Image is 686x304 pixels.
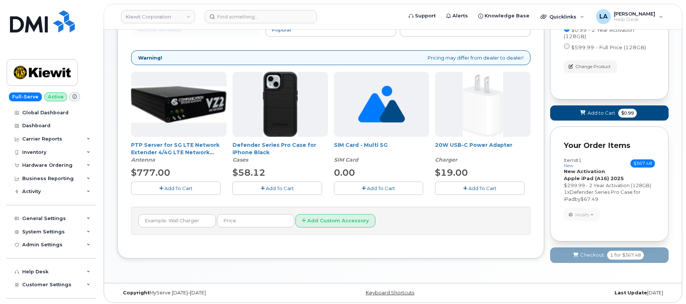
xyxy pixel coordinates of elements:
[232,182,322,195] button: Add To Cart
[435,156,457,163] em: Charger
[334,182,424,195] button: Add To Cart
[550,247,669,263] button: Checkout 1 for $367.48
[131,156,155,163] em: Antenna
[615,290,647,295] strong: Last Update
[367,185,395,191] span: Add To Cart
[435,142,512,148] a: 20W USB-C Power Adapter
[131,141,227,163] div: PTP Server for 5G LTE Network Extender 4/4G LTE Network Extender 3
[263,72,298,137] img: defenderiphone14.png
[575,212,590,218] span: Modify
[580,196,598,202] span: $67.49
[435,182,525,195] button: Add To Cart
[358,72,405,137] img: no_image_found-2caef05468ed5679b831cfe6fc140e25e0c280774317ffc20a367ab7fd17291e.png
[123,290,150,295] strong: Copyright
[575,63,611,70] span: Change Product
[217,214,294,227] input: Price
[614,17,655,23] span: Help Desk
[232,167,265,178] span: $58.12
[564,140,655,151] p: Your Order Items
[473,9,535,23] a: Knowledge Base
[613,252,622,259] span: for
[575,157,582,163] span: #1
[366,290,414,295] a: Keyboard Shortcuts
[588,109,615,116] span: Add to Cart
[205,10,317,23] input: Find something...
[415,12,436,20] span: Support
[435,167,468,178] span: $19.00
[232,141,328,163] div: Defender Series Pro Case for iPhone Black
[334,142,388,148] a: SIM Card - Multi 5G
[295,214,375,228] button: Add Custom Accessory
[131,142,220,163] a: PTP Server for 5G LTE Network Extender 4/4G LTE Network Extender 3
[630,159,655,168] span: $367.48
[435,141,531,163] div: 20W USB-C Power Adapter
[164,185,193,191] span: Add To Cart
[564,27,634,39] span: $0.99 - 2 Year Activation (128GB)
[564,158,582,168] h3: Item
[131,167,170,178] span: $777.00
[564,163,573,168] small: new
[463,72,503,137] img: apple20w.jpg
[564,189,567,195] span: 1
[138,54,162,61] strong: Warning!
[266,185,294,191] span: Add To Cart
[564,208,600,221] button: Modify
[580,251,604,259] span: Checkout
[272,27,292,33] span: Popular
[441,9,473,23] a: Alerts
[571,44,646,50] span: $599.99 - Full Price (128GB)
[452,12,468,20] span: Alerts
[599,12,608,21] span: LA
[117,290,301,296] div: MyServe [DATE]–[DATE]
[622,252,641,259] span: $367.48
[564,60,617,73] button: Change Product
[591,9,668,24] div: Lanette Aparicio
[334,141,429,163] div: SIM Card - Multi 5G
[131,50,531,65] div: Pricing may differ from dealer to dealer!
[334,156,358,163] em: SIM Card
[564,168,605,174] strong: New Activation
[550,105,669,121] button: Add to Cart $0.99
[549,14,576,20] span: Quicklinks
[564,175,624,181] strong: Apple iPad (A16) 2025
[610,252,613,259] span: 1
[138,214,216,227] input: Example: Wall Charger
[404,9,441,23] a: Support
[131,182,221,195] button: Add To Cart
[564,189,655,202] div: x by
[468,185,496,191] span: Add To Cart
[564,189,640,202] span: Defender Series Pro Case for iPad
[535,9,589,24] div: Quicklinks
[334,167,355,178] span: 0.00
[564,43,570,49] input: $599.99 - Full Price (128GB)
[485,290,669,296] div: [DATE]
[614,11,655,17] span: [PERSON_NAME]
[618,109,637,118] span: $0.99
[485,12,529,20] span: Knowledge Base
[232,142,316,156] a: Defender Series Pro Case for iPhone Black
[131,86,227,122] img: Casa_Sysem.png
[232,156,248,163] em: Cases
[654,272,680,298] iframe: Messenger Launcher
[121,10,195,23] a: Kiewit Corporation
[564,182,655,189] div: $299.99 - 2 Year Activation (128GB)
